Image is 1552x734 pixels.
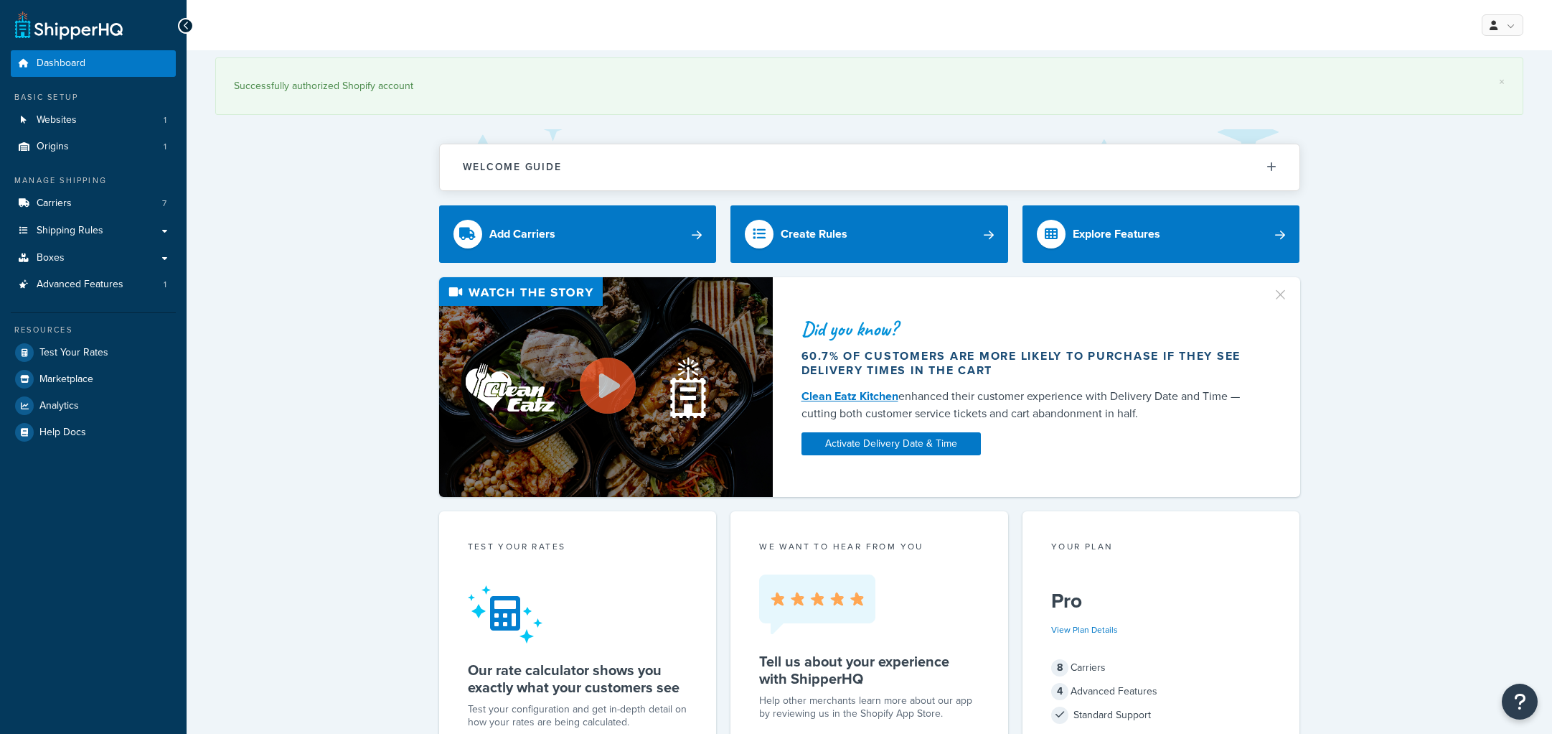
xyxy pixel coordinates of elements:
span: Shipping Rules [37,225,103,237]
h5: Tell us about your experience with ShipperHQ [759,653,979,687]
a: Marketplace [11,366,176,392]
span: Marketplace [39,373,93,386]
li: Carriers [11,190,176,217]
a: Help Docs [11,419,176,445]
span: Test Your Rates [39,347,108,359]
p: we want to hear from you [759,540,979,553]
a: Shipping Rules [11,218,176,244]
a: Advanced Features1 [11,271,176,298]
span: Origins [37,141,69,153]
div: Test your configuration and get in-depth detail on how your rates are being calculated. [468,703,688,729]
a: × [1499,76,1505,88]
div: Add Carriers [489,224,555,244]
button: Open Resource Center [1502,684,1538,720]
a: Explore Features [1022,205,1300,263]
a: Websites1 [11,107,176,134]
div: Resources [11,324,176,336]
a: Boxes [11,245,176,271]
li: Websites [11,107,176,134]
span: 7 [162,198,166,210]
a: Clean Eatz Kitchen [801,388,898,404]
div: Standard Support [1051,705,1271,725]
div: Basic Setup [11,91,176,103]
a: Dashboard [11,50,176,77]
button: Welcome Guide [440,144,1299,190]
a: Origins1 [11,134,176,160]
span: 4 [1051,683,1068,700]
span: 1 [164,114,166,126]
span: Analytics [39,400,79,412]
img: Video thumbnail [439,277,773,498]
h2: Welcome Guide [463,162,562,172]
a: Create Rules [730,205,1008,263]
a: Analytics [11,393,176,419]
span: 8 [1051,659,1068,677]
h5: Our rate calculator shows you exactly what your customers see [468,661,688,696]
span: Help Docs [39,427,86,439]
span: Dashboard [37,57,85,70]
span: Websites [37,114,77,126]
div: enhanced their customer experience with Delivery Date and Time — cutting both customer service ti... [801,388,1255,422]
span: Carriers [37,198,72,210]
p: Help other merchants learn more about our app by reviewing us in the Shopify App Store. [759,694,979,720]
span: Advanced Features [37,279,123,291]
div: Explore Features [1073,224,1160,244]
div: 60.7% of customers are more likely to purchase if they see delivery times in the cart [801,349,1255,378]
div: Successfully authorized Shopify account [234,76,1505,96]
div: Test your rates [468,540,688,557]
span: 1 [164,141,166,153]
span: Boxes [37,252,65,264]
div: Your Plan [1051,540,1271,557]
a: View Plan Details [1051,623,1118,636]
div: Carriers [1051,658,1271,678]
div: Advanced Features [1051,682,1271,702]
li: Origins [11,134,176,160]
div: Create Rules [781,224,847,244]
a: Activate Delivery Date & Time [801,432,981,455]
h5: Pro [1051,590,1271,613]
a: Add Carriers [439,205,717,263]
a: Test Your Rates [11,340,176,366]
li: Advanced Features [11,271,176,298]
span: 1 [164,279,166,291]
div: Manage Shipping [11,175,176,187]
a: Carriers7 [11,190,176,217]
div: Did you know? [801,319,1255,339]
